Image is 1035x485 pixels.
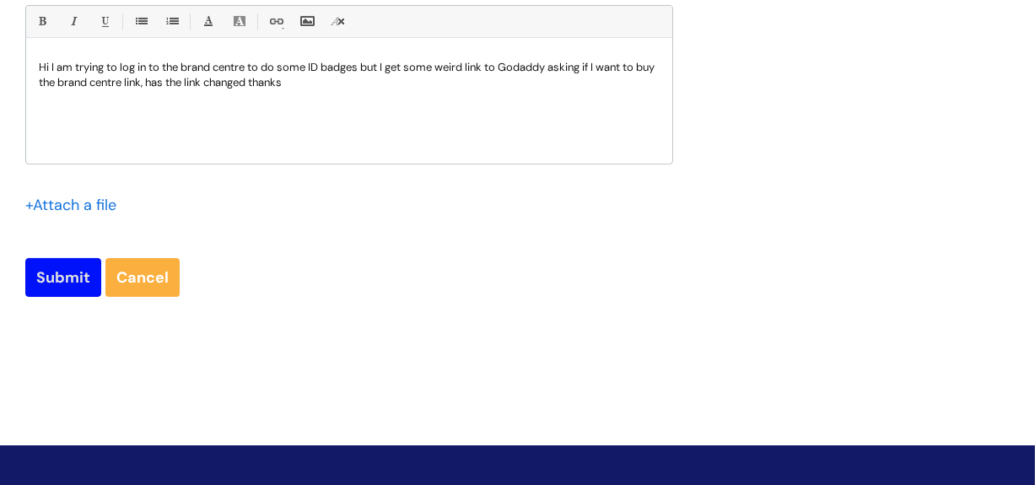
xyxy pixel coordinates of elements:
span: + [25,195,33,215]
a: Font Color [197,11,218,32]
a: Bold (Ctrl-B) [31,11,52,32]
p: Hi I am trying to log in to the brand centre to do some ID badges but I get some weird link to Go... [39,60,660,90]
input: Submit [25,258,101,297]
a: Italic (Ctrl-I) [62,11,84,32]
a: Link [265,11,286,32]
a: Cancel [105,258,180,297]
a: Remove formatting (Ctrl-\) [327,11,348,32]
a: Insert Image... [296,11,317,32]
a: 1. Ordered List (Ctrl-Shift-8) [161,11,182,32]
a: Back Color [229,11,250,32]
a: Underline(Ctrl-U) [94,11,115,32]
a: • Unordered List (Ctrl-Shift-7) [130,11,151,32]
div: Attach a file [25,191,127,218]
